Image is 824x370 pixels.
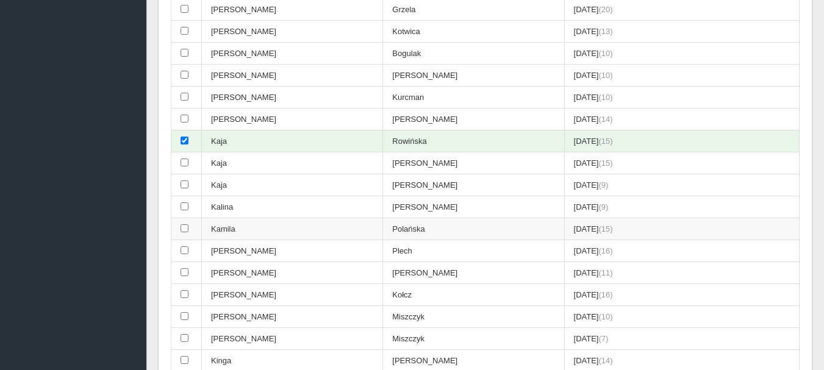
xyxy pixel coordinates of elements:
td: Bogulak [383,43,564,65]
td: [PERSON_NAME] [383,174,564,196]
span: (16) [598,246,612,255]
td: Miszczyk [383,306,564,328]
td: [PERSON_NAME] [202,21,383,43]
td: [PERSON_NAME] [202,43,383,65]
td: [PERSON_NAME] [202,262,383,284]
span: (9) [598,202,608,212]
span: (10) [598,93,612,102]
span: (10) [598,312,612,321]
td: [PERSON_NAME] [383,262,564,284]
td: [PERSON_NAME] [202,328,383,350]
td: Rowińska [383,130,564,152]
td: Kołcz [383,284,564,306]
td: [DATE] [564,218,799,240]
td: [DATE] [564,284,799,306]
td: [DATE] [564,21,799,43]
td: [DATE] [564,174,799,196]
td: Kaja [202,174,383,196]
td: [PERSON_NAME] [202,306,383,328]
span: (10) [598,71,612,80]
span: (9) [598,180,608,190]
td: [DATE] [564,87,799,109]
td: [PERSON_NAME] [383,152,564,174]
td: [PERSON_NAME] [202,284,383,306]
span: (7) [598,334,608,343]
td: Miszczyk [383,328,564,350]
td: [PERSON_NAME] [202,109,383,130]
td: [DATE] [564,306,799,328]
td: Kaja [202,152,383,174]
td: Kotwica [383,21,564,43]
span: (14) [598,115,612,124]
td: [DATE] [564,109,799,130]
span: (11) [598,268,612,277]
span: (15) [598,224,612,233]
td: [DATE] [564,328,799,350]
span: (10) [598,49,612,58]
span: (15) [598,158,612,168]
td: [PERSON_NAME] [202,240,383,262]
td: Kamila [202,218,383,240]
td: Polańska [383,218,564,240]
td: [DATE] [564,130,799,152]
td: [DATE] [564,43,799,65]
span: (13) [598,27,612,36]
td: Kurcman [383,87,564,109]
td: Kalina [202,196,383,218]
td: [PERSON_NAME] [202,87,383,109]
td: [DATE] [564,65,799,87]
td: [PERSON_NAME] [383,196,564,218]
td: [PERSON_NAME] [383,65,564,87]
td: Plech [383,240,564,262]
td: [DATE] [564,196,799,218]
span: (14) [598,356,612,365]
td: [DATE] [564,152,799,174]
span: (20) [598,5,612,14]
span: (16) [598,290,612,299]
td: [PERSON_NAME] [383,109,564,130]
td: [DATE] [564,240,799,262]
span: (15) [598,137,612,146]
td: [PERSON_NAME] [202,65,383,87]
td: Kaja [202,130,383,152]
td: [DATE] [564,262,799,284]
